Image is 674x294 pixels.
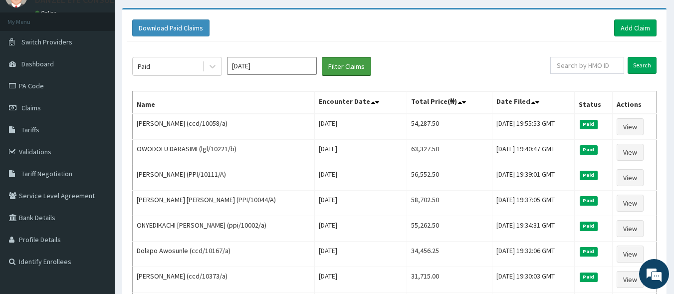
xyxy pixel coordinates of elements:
[35,9,59,16] a: Online
[580,196,598,205] span: Paid
[407,242,492,267] td: 34,456.25
[617,144,644,161] a: View
[613,91,657,114] th: Actions
[314,242,407,267] td: [DATE]
[21,59,54,68] span: Dashboard
[580,273,598,282] span: Paid
[21,125,39,134] span: Tariffs
[580,222,598,231] span: Paid
[575,91,613,114] th: Status
[314,216,407,242] td: [DATE]
[314,91,407,114] th: Encounter Date
[133,191,315,216] td: [PERSON_NAME] [PERSON_NAME] (PPI/10044/A)
[407,165,492,191] td: 56,552.50
[133,114,315,140] td: [PERSON_NAME] (ccd/10058/a)
[617,271,644,288] a: View
[164,5,188,29] div: Minimize live chat window
[580,247,598,256] span: Paid
[21,103,41,112] span: Claims
[133,267,315,293] td: [PERSON_NAME] (ccd/10373/a)
[407,140,492,165] td: 63,327.50
[407,91,492,114] th: Total Price(₦)
[580,145,598,154] span: Paid
[492,267,574,293] td: [DATE] 19:30:03 GMT
[407,114,492,140] td: 54,287.50
[314,114,407,140] td: [DATE]
[58,85,138,186] span: We're online!
[492,165,574,191] td: [DATE] 19:39:01 GMT
[314,165,407,191] td: [DATE]
[133,91,315,114] th: Name
[133,140,315,165] td: OWODOLU DARASIMI (lgl/10221/b)
[133,242,315,267] td: Dolapo Awosunle (ccd/10167/a)
[322,57,371,76] button: Filter Claims
[52,56,168,69] div: Chat with us now
[492,216,574,242] td: [DATE] 19:34:31 GMT
[314,267,407,293] td: [DATE]
[407,191,492,216] td: 58,702.50
[550,57,624,74] input: Search by HMO ID
[132,19,210,36] button: Download Paid Claims
[617,195,644,212] a: View
[492,91,574,114] th: Date Filed
[617,118,644,135] a: View
[314,191,407,216] td: [DATE]
[5,192,190,227] textarea: Type your message and hit 'Enter'
[617,169,644,186] a: View
[614,19,657,36] a: Add Claim
[133,165,315,191] td: [PERSON_NAME] (PPI/10111/A)
[617,220,644,237] a: View
[492,242,574,267] td: [DATE] 19:32:06 GMT
[407,216,492,242] td: 55,262.50
[580,120,598,129] span: Paid
[407,267,492,293] td: 31,715.00
[580,171,598,180] span: Paid
[18,50,40,75] img: d_794563401_company_1708531726252_794563401
[138,61,150,71] div: Paid
[617,246,644,263] a: View
[227,57,317,75] input: Select Month and Year
[133,216,315,242] td: ONYEDIKACHI [PERSON_NAME] (ppi/10002/a)
[492,140,574,165] td: [DATE] 19:40:47 GMT
[314,140,407,165] td: [DATE]
[628,57,657,74] input: Search
[21,37,72,46] span: Switch Providers
[21,169,72,178] span: Tariff Negotiation
[492,191,574,216] td: [DATE] 19:37:05 GMT
[492,114,574,140] td: [DATE] 19:55:53 GMT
